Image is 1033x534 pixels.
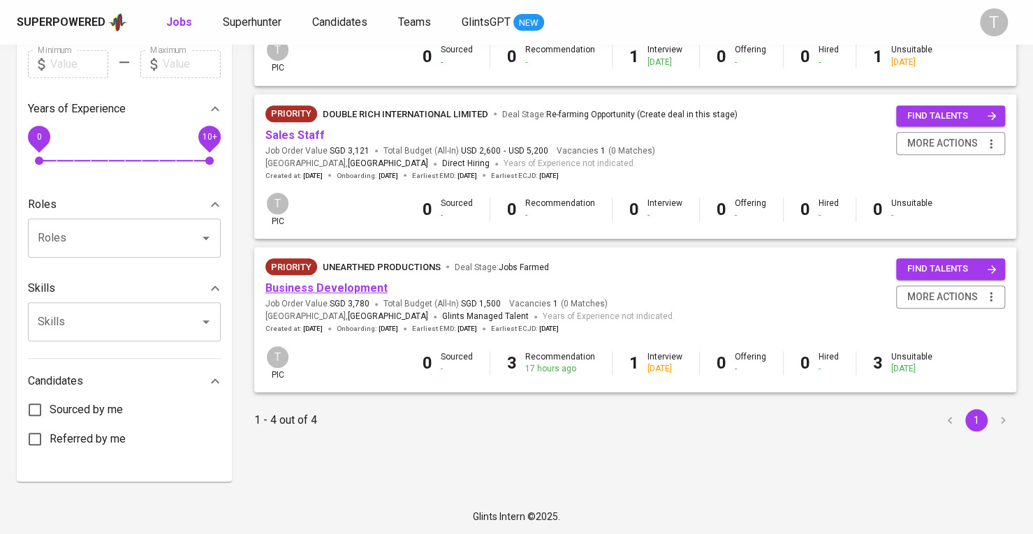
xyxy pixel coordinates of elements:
[254,412,317,429] p: 1 - 4 out of 4
[491,171,559,181] span: Earliest ECJD :
[383,145,548,157] span: Total Budget (All-In)
[398,15,431,29] span: Teams
[265,128,325,142] a: Sales Staff
[303,324,323,334] span: [DATE]
[337,171,398,181] span: Onboarding :
[891,57,932,68] div: [DATE]
[28,191,221,218] div: Roles
[891,209,932,221] div: -
[348,157,428,171] span: [GEOGRAPHIC_DATA]
[441,44,473,68] div: Sourced
[379,324,398,334] span: [DATE]
[265,310,428,324] span: [GEOGRAPHIC_DATA] ,
[543,310,675,324] span: Years of Experience not indicated.
[423,47,432,66] b: 0
[629,353,639,373] b: 1
[717,353,726,373] b: 0
[819,209,839,221] div: -
[896,105,1005,127] button: find talents
[265,258,317,275] div: New Job received from Demand Team
[800,353,810,373] b: 0
[907,288,978,306] span: more actions
[223,14,284,31] a: Superhunter
[379,171,398,181] span: [DATE]
[28,280,55,297] p: Skills
[819,198,839,221] div: Hired
[265,38,290,62] div: T
[735,351,766,375] div: Offering
[265,157,428,171] span: [GEOGRAPHIC_DATA] ,
[539,171,559,181] span: [DATE]
[442,158,490,168] span: Direct Hiring
[891,44,932,68] div: Unsuitable
[873,200,883,219] b: 0
[28,274,221,302] div: Skills
[330,145,369,157] span: SGD 3,121
[546,110,738,119] span: Re-farming Opportunity (Create deal in this stage)
[907,135,978,152] span: more actions
[819,351,839,375] div: Hired
[36,131,41,141] span: 0
[17,12,127,33] a: Superpoweredapp logo
[800,47,810,66] b: 0
[819,57,839,68] div: -
[891,351,932,375] div: Unsuitable
[551,298,558,310] span: 1
[525,351,595,375] div: Recommendation
[873,353,883,373] b: 3
[462,14,544,31] a: GlintsGPT NEW
[265,171,323,181] span: Created at :
[441,209,473,221] div: -
[423,200,432,219] b: 0
[50,431,126,447] span: Referred by me
[265,281,388,295] a: Business Development
[508,145,548,157] span: USD 5,200
[507,200,517,219] b: 0
[937,409,1016,431] nav: pagination navigation
[108,12,127,33] img: app logo
[312,15,367,29] span: Candidates
[717,200,726,219] b: 0
[441,351,473,375] div: Sourced
[196,228,216,248] button: Open
[265,260,317,274] span: Priority
[265,298,369,310] span: Job Order Value
[629,47,639,66] b: 1
[265,107,317,121] span: Priority
[423,353,432,373] b: 0
[265,345,290,381] div: pic
[647,363,682,375] div: [DATE]
[461,298,501,310] span: SGD 1,500
[717,47,726,66] b: 0
[441,363,473,375] div: -
[461,145,501,157] span: USD 2,600
[907,261,997,277] span: find talents
[735,44,766,68] div: Offering
[163,50,221,78] input: Value
[412,171,477,181] span: Earliest EMD :
[28,367,221,395] div: Candidates
[525,363,595,375] div: 17 hours ago
[504,157,636,171] span: Years of Experience not indicated.
[647,44,682,68] div: Interview
[457,171,477,181] span: [DATE]
[28,196,57,213] p: Roles
[303,171,323,181] span: [DATE]
[383,298,501,310] span: Total Budget (All-In)
[557,145,655,157] span: Vacancies ( 0 Matches )
[800,200,810,219] b: 0
[441,57,473,68] div: -
[455,262,549,272] span: Deal Stage :
[980,8,1008,36] div: T
[896,132,1005,155] button: more actions
[412,324,477,334] span: Earliest EMD :
[323,262,441,272] span: Unearthed Productions
[28,373,83,390] p: Candidates
[398,14,434,31] a: Teams
[265,191,290,228] div: pic
[513,16,544,30] span: NEW
[442,311,529,321] span: Glints Managed Talent
[735,363,766,375] div: -
[873,47,883,66] b: 1
[896,285,1005,309] button: more actions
